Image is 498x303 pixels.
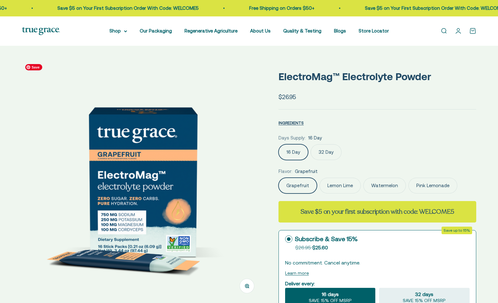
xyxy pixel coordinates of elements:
span: Save [25,64,42,70]
a: Quality & Testing [283,28,321,33]
strong: Save $5 on your first subscription with code: WELCOME5 [301,207,454,216]
a: Blogs [334,28,346,33]
legend: Flavor: [278,168,292,175]
a: Our Packaging [140,28,172,33]
a: Free Shipping on Orders $50+ [246,5,311,11]
sale-price: $26.95 [278,92,296,102]
img: ElectroMag™ [22,61,264,303]
legend: Days Supply: [278,134,306,142]
span: 16 Day [308,134,322,142]
span: Grapefruit [295,168,318,175]
a: Store Locator [359,28,389,33]
span: INGREDIENTS [278,121,304,125]
a: Regenerative Agriculture [185,28,237,33]
a: About Us [250,28,271,33]
summary: Shop [109,27,127,35]
button: INGREDIENTS [278,119,304,127]
p: Save $5 on Your First Subscription Order With Code: WELCOME5 [54,4,196,12]
p: ElectroMag™ Electrolyte Powder [278,68,476,85]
